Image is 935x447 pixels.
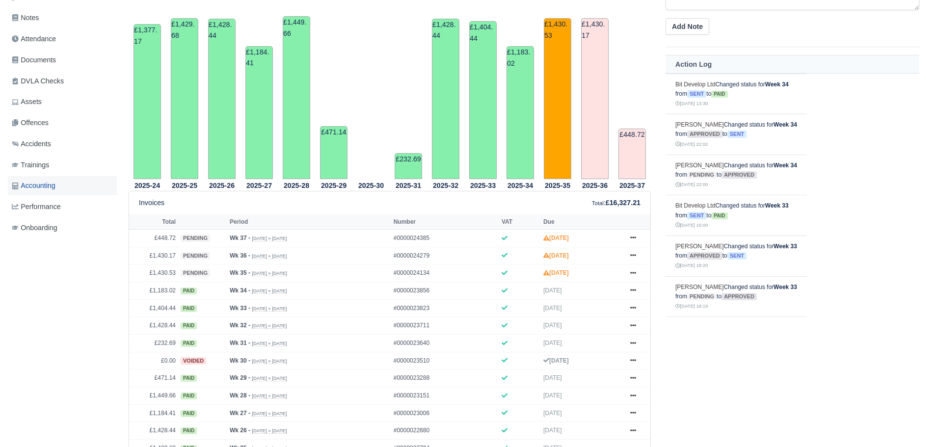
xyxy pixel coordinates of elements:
small: [DATE] 18:20 [675,263,708,268]
span: Performance [12,201,61,212]
a: [PERSON_NAME] [675,243,724,250]
th: 2025-35 [539,180,576,191]
th: Number [391,214,499,229]
td: #0000023823 [391,299,499,317]
td: £448.72 [618,129,646,179]
span: [DATE] [543,287,562,294]
td: £1,404.44 [129,299,178,317]
th: Due [541,214,621,229]
td: £471.14 [320,126,347,179]
span: paid [181,305,197,312]
a: [PERSON_NAME] [675,162,724,169]
small: [DATE] » [DATE] [252,411,287,417]
small: Total [592,200,604,206]
td: Changed status for from to [666,74,807,114]
td: #0000024134 [391,264,499,282]
th: 2025-32 [427,180,464,191]
td: £1,449.66 [129,387,178,405]
td: £1,183.02 [507,46,534,179]
td: £448.72 [129,230,178,247]
a: [PERSON_NAME] [675,121,724,128]
th: 2025-29 [315,180,352,191]
span: paid [711,212,727,219]
div: : [592,197,641,209]
td: £1,428.44 [129,317,178,335]
a: [PERSON_NAME] [675,284,724,290]
td: #0000023640 [391,335,499,352]
span: voided [181,357,206,365]
td: £1,184.41 [245,46,273,179]
span: paid [181,427,197,434]
td: £1,184.41 [129,404,178,422]
strong: Week 33 [774,243,797,250]
td: #0000023711 [391,317,499,335]
th: 2025-28 [278,180,315,191]
a: Accounting [8,176,117,195]
td: #0000023856 [391,282,499,300]
span: pending [687,293,717,300]
td: £1,430.17 [581,18,609,179]
th: VAT [499,214,541,229]
span: paid [181,322,197,329]
span: paid [181,375,197,382]
span: DVLA Checks [12,76,64,87]
small: [DATE] 13:30 [675,101,708,106]
span: pending [181,235,210,242]
small: [DATE] » [DATE] [252,270,287,276]
td: £232.69 [395,153,422,179]
a: Attendance [8,29,117,49]
strong: [DATE] [543,235,569,241]
a: Performance [8,197,117,216]
strong: Wk 32 - [230,322,250,329]
th: Period [227,214,391,229]
td: #0000024385 [391,230,499,247]
span: Offences [12,117,49,129]
strong: Week 33 [774,284,797,290]
span: paid [181,393,197,399]
span: Accounting [12,180,55,191]
small: [DATE] » [DATE] [252,323,287,329]
th: 2025-37 [614,180,651,191]
span: Assets [12,96,42,107]
small: [DATE] 16:00 [675,222,708,228]
th: 2025-31 [390,180,427,191]
small: [DATE] » [DATE] [252,288,287,294]
span: paid [711,91,727,98]
small: [DATE] 22:02 [675,141,708,147]
small: [DATE] » [DATE] [252,358,287,364]
strong: £16,327.21 [606,199,641,207]
td: Changed status for from to [666,276,807,317]
span: [DATE] [543,340,562,346]
span: sent [687,212,706,219]
th: 2025-30 [352,180,390,191]
a: Accidents [8,134,117,154]
iframe: Chat Widget [758,333,935,447]
strong: Wk 36 - [230,252,250,259]
span: pending [181,252,210,260]
td: £1,428.44 [129,422,178,440]
strong: Wk 27 - [230,410,250,417]
small: [DATE] » [DATE] [252,428,287,434]
td: #0000023288 [391,369,499,387]
td: £1,428.44 [432,19,459,179]
td: #0000023006 [391,404,499,422]
span: approved [721,293,757,300]
small: [DATE] 18:19 [675,303,708,309]
strong: Wk 33 - [230,305,250,312]
span: [DATE] [543,427,562,434]
span: approved [721,171,757,179]
td: £1,428.44 [208,19,236,179]
span: paid [181,410,197,417]
span: [DATE] [543,305,562,312]
span: paid [181,340,197,347]
h6: Invoices [139,199,164,207]
th: Total [129,214,178,229]
td: £471.14 [129,369,178,387]
td: Changed status for from to [666,236,807,276]
strong: Week 34 [774,121,797,128]
td: Changed status for from to [666,317,807,358]
span: [DATE] [543,374,562,381]
a: Offences [8,113,117,132]
small: [DATE] » [DATE] [252,236,287,241]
